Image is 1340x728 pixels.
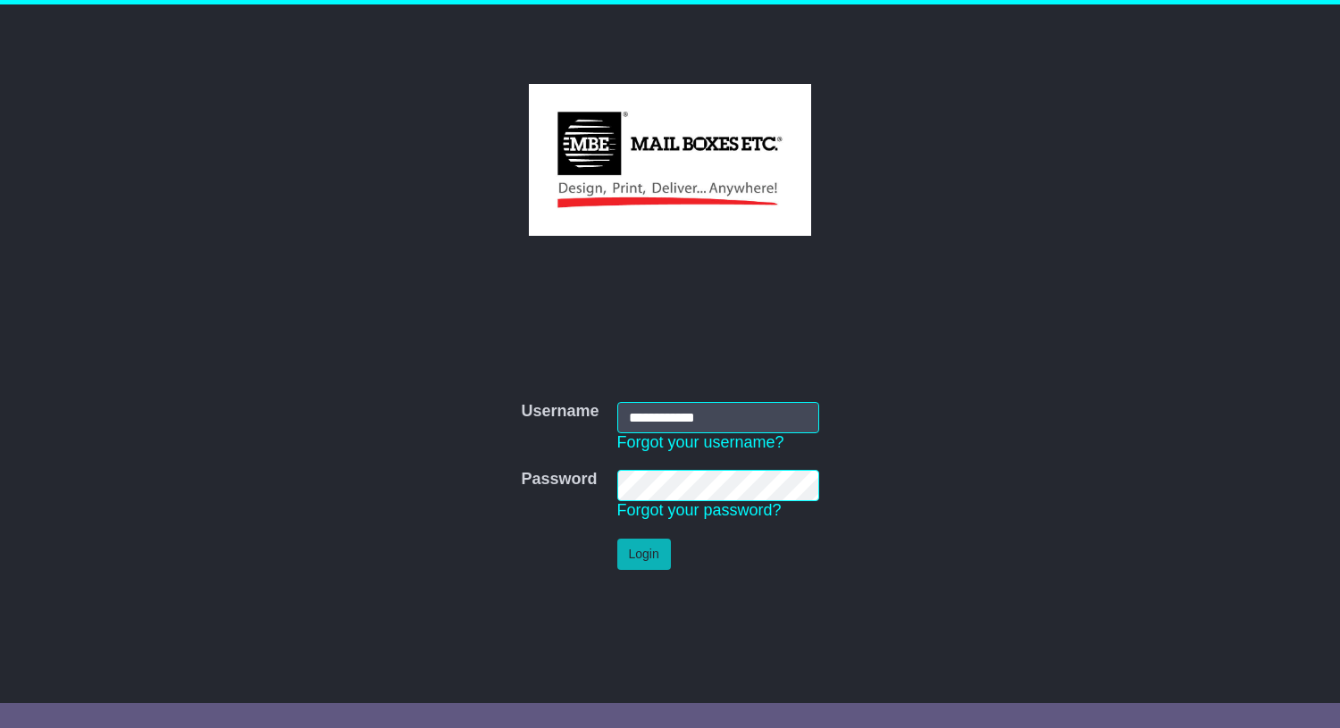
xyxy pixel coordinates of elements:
[521,470,597,490] label: Password
[617,501,782,519] a: Forgot your password?
[529,84,810,236] img: ZINXJ PTY LTD
[521,402,599,422] label: Username
[617,433,784,451] a: Forgot your username?
[617,539,671,570] button: Login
